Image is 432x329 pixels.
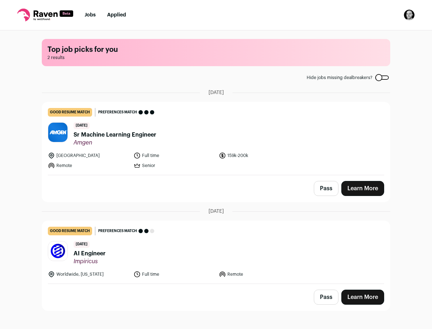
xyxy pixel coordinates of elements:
button: Pass [314,181,338,196]
div: good resume match [48,108,92,117]
img: b8113256df36aee1af929d7ba6464b39eccd94bd3d5894be8cf0bd5ba0a0a0af.jpg [48,241,67,261]
span: Amgen [74,139,156,146]
span: [DATE] [74,241,90,248]
img: 19518988-medium_jpg [403,9,415,21]
a: Learn More [341,290,384,305]
li: [GEOGRAPHIC_DATA] [48,152,129,159]
li: Full time [134,271,215,278]
div: good resume match [48,227,92,235]
span: 2 results [47,55,385,60]
span: Hide jobs missing dealbreakers? [307,75,372,80]
a: good resume match Preferences match [DATE] Sr Machine Learning Engineer Amgen [GEOGRAPHIC_DATA] F... [42,102,390,175]
li: Full time [134,152,215,159]
span: Preferences match [98,109,137,116]
span: AI Engineer [74,249,106,258]
button: Open dropdown [403,9,415,21]
button: Pass [314,290,338,305]
img: 80409983432161e3cff331ce7e73ada3d9394495255f7db173f4fa38f7e0d5dd.jpg [48,123,67,142]
h1: Top job picks for you [47,45,385,55]
span: [DATE] [209,89,224,96]
span: [DATE] [209,208,224,215]
span: Sr Machine Learning Engineer [74,131,156,139]
a: Jobs [85,13,96,18]
li: Remote [48,162,129,169]
li: 159k-200k [219,152,300,159]
span: Preferences match [98,227,137,235]
a: Applied [107,13,126,18]
span: [DATE] [74,122,90,129]
span: Impiricus [74,258,106,265]
li: Senior [134,162,215,169]
a: good resume match Preferences match [DATE] AI Engineer Impiricus Worldwide, [US_STATE] Full time ... [42,221,390,284]
li: Remote [219,271,300,278]
li: Worldwide, [US_STATE] [48,271,129,278]
a: Learn More [341,181,384,196]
